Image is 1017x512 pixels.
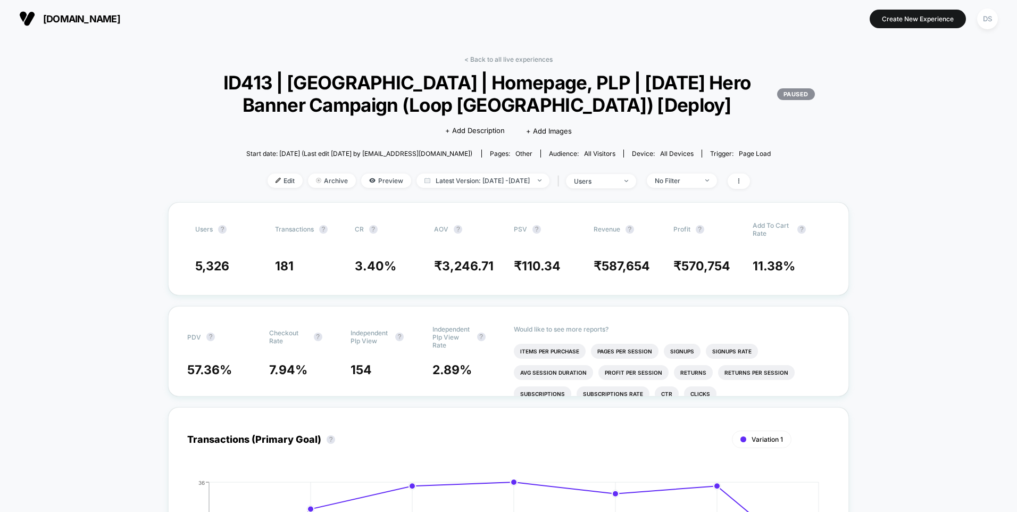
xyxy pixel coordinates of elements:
li: Signups [664,344,701,359]
span: Latest Version: [DATE] - [DATE] [416,174,549,188]
a: < Back to all live experiences [464,55,553,63]
span: Checkout Rate [269,329,309,345]
div: Audience: [549,150,615,158]
button: ? [319,225,328,234]
span: 3,246.71 [442,259,494,274]
button: Create New Experience [870,10,966,28]
span: 3.40 % [355,259,396,274]
span: Transactions [275,225,314,233]
span: ₹ [434,259,494,274]
span: 7.94 % [269,362,307,377]
span: Edit [268,174,303,188]
span: Start date: [DATE] (Last edit [DATE] by [EMAIL_ADDRESS][DOMAIN_NAME]) [246,150,472,158]
span: 110.34 [522,259,561,274]
li: Subscriptions Rate [577,386,649,401]
button: ? [696,225,704,234]
span: 2.89 % [432,362,472,377]
span: Independent Plp View [351,329,390,345]
p: PAUSED [777,88,815,100]
span: Preview [361,174,411,188]
img: edit [276,178,281,183]
li: Avg Session Duration [514,365,593,380]
p: Would like to see more reports? [514,325,830,333]
span: [DOMAIN_NAME] [43,13,120,24]
button: ? [395,333,404,341]
button: ? [454,225,462,234]
span: 57.36 % [187,362,232,377]
li: Ctr [655,386,679,401]
span: All Visitors [584,150,615,158]
li: Returns Per Session [718,365,795,380]
button: ? [327,435,335,444]
li: Profit Per Session [598,365,669,380]
button: ? [477,333,486,341]
img: Visually logo [19,11,35,27]
div: Pages: [490,150,532,158]
div: Trigger: [710,150,771,158]
img: end [316,178,321,183]
button: [DOMAIN_NAME] [16,10,123,27]
span: Profit [673,225,690,233]
span: 570,754 [681,259,730,274]
span: PDV [187,333,201,341]
span: ₹ [673,259,730,274]
img: end [624,180,628,182]
span: 11.38 % [753,259,795,274]
button: ? [314,333,322,341]
span: Add To Cart Rate [753,221,792,237]
span: CR [355,225,364,233]
img: end [705,179,709,181]
span: 181 [275,259,294,274]
button: ? [532,225,541,234]
button: ? [626,225,634,234]
div: No Filter [655,177,697,185]
tspan: 36 [198,479,205,485]
span: other [515,150,532,158]
span: 5,326 [195,259,229,274]
span: ID413 | [GEOGRAPHIC_DATA] | Homepage, PLP | [DATE] Hero Banner Campaign (Loop [GEOGRAPHIC_DATA]) ... [202,71,815,116]
li: Items Per Purchase [514,344,586,359]
img: calendar [424,178,430,183]
img: end [538,179,541,181]
button: DS [974,8,1001,30]
span: | [555,174,566,189]
span: ₹ [514,259,561,274]
span: Independent Plp View Rate [432,325,472,349]
span: Page Load [739,150,771,158]
span: 154 [351,362,372,377]
span: + Add Description [445,126,505,136]
button: ? [206,333,215,341]
button: ? [369,225,378,234]
span: Archive [308,174,356,188]
div: users [574,177,616,185]
span: ₹ [594,259,650,274]
button: ? [797,225,806,234]
span: 587,654 [602,259,650,274]
li: Subscriptions [514,386,571,401]
span: PSV [514,225,527,233]
span: all devices [660,150,694,158]
li: Signups Rate [706,344,758,359]
span: Device: [623,150,702,158]
li: Returns [674,365,713,380]
div: DS [977,9,998,29]
li: Pages Per Session [591,344,658,359]
span: users [195,225,213,233]
span: Revenue [594,225,620,233]
span: AOV [434,225,448,233]
span: Variation 1 [752,435,783,443]
span: + Add Images [526,127,572,135]
button: ? [218,225,227,234]
li: Clicks [684,386,716,401]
